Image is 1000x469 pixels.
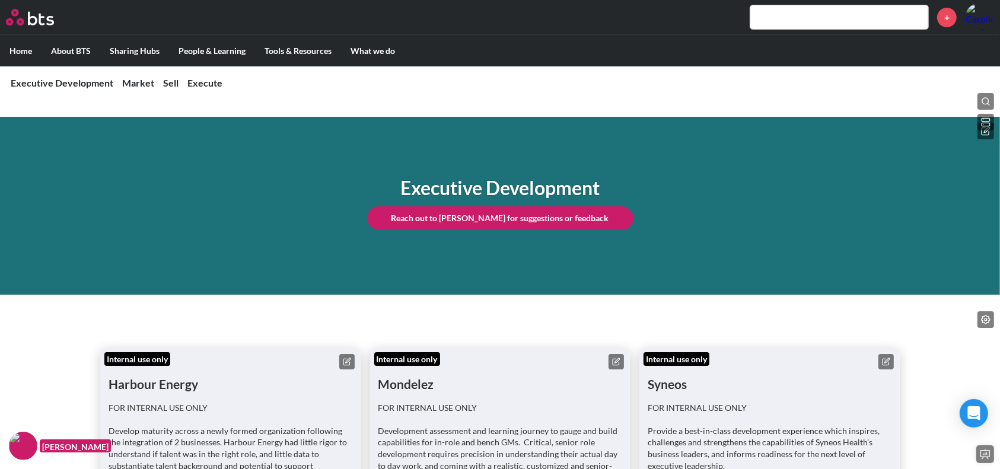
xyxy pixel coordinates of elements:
h1: Harbour Energy [109,356,352,393]
label: About BTS [42,36,100,66]
button: Edit content box [878,354,894,369]
a: + [937,8,957,27]
a: Market [122,77,154,88]
img: Carolina Sevilla [966,3,994,31]
em: FOR INTERNAL USE ONLY [109,403,208,413]
div: Internal use only [104,352,170,366]
h1: Syneos [648,356,891,393]
a: Reach out to [PERSON_NAME] for suggestions or feedback [367,206,633,230]
button: Edit content box [339,354,355,369]
h1: Executive Development [367,175,633,202]
button: Edit page layout [977,114,994,130]
p: FOR INTERNAL USE ONLY [378,402,622,414]
h1: Mondelez [378,356,622,393]
label: What we do [341,36,405,66]
a: Execute [187,77,222,88]
button: Edit content box [609,354,624,369]
label: Tools & Resources [255,36,341,66]
label: People & Learning [169,36,255,66]
figcaption: [PERSON_NAME] [40,439,111,453]
button: Edit hero [977,123,994,139]
p: FOR INTERNAL USE ONLY [648,402,891,414]
a: Sell [163,77,179,88]
div: Open Intercom Messenger [960,399,988,427]
div: Internal use only [644,352,709,366]
div: Internal use only [374,352,440,366]
button: Edit content list: null [977,311,994,328]
a: Executive Development [11,77,113,88]
a: Profile [966,3,994,31]
label: Sharing Hubs [100,36,169,66]
img: BTS Logo [6,9,54,25]
img: F [9,432,37,460]
a: Go home [6,9,76,25]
